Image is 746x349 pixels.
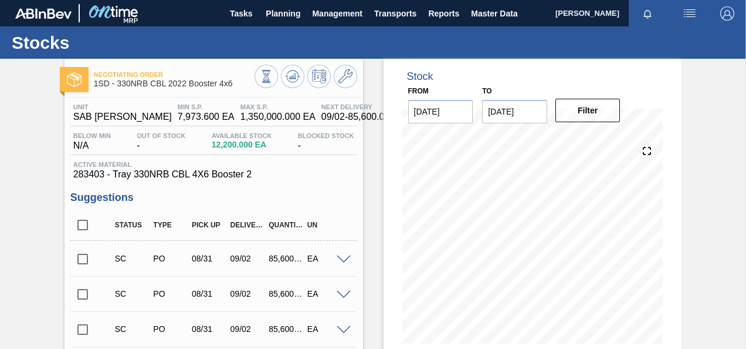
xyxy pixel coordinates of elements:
div: 85,600.000 [266,289,307,298]
span: 12,200.000 EA [212,140,272,149]
span: Below Min [73,132,111,139]
div: Pick up [189,221,230,229]
div: 85,600.000 [266,324,307,334]
div: Purchase order [150,289,191,298]
img: userActions [683,6,697,21]
div: Quantity [266,221,307,229]
img: TNhmsLtSVTkK8tSr43FrP2fwEKptu5GPRR3wAAAABJRU5ErkJggg== [15,8,72,19]
span: Available Stock [212,132,272,139]
div: 09/02/2025 [228,324,269,334]
span: 7,973.600 EA [178,112,235,122]
span: 09/02 - 85,600.000 EA [321,112,408,122]
label: From [408,87,429,95]
span: Next Delivery [321,103,408,110]
div: 08/31/2025 [189,324,230,334]
span: Management [312,6,362,21]
input: mm/dd/yyyy [408,100,473,123]
div: N/A [70,132,114,151]
h1: Stocks [12,36,220,49]
div: Suggestion Created [112,289,153,298]
div: Purchase order [150,254,191,263]
span: Unit [73,103,172,110]
span: Tasks [228,6,254,21]
button: Stocks Overview [255,65,278,88]
div: Status [112,221,153,229]
div: - [134,132,188,151]
span: Master Data [471,6,517,21]
div: 85,600.000 [266,254,307,263]
span: Active Material [73,161,354,168]
span: SAB [PERSON_NAME] [73,112,172,122]
input: mm/dd/yyyy [482,100,547,123]
img: Logout [720,6,734,21]
span: Planning [266,6,300,21]
div: EA [304,324,345,334]
label: to [482,87,491,95]
div: Type [150,221,191,229]
div: UN [304,221,345,229]
div: Stock [407,71,433,83]
span: Out Of Stock [137,132,185,139]
span: Reports [428,6,459,21]
div: Purchase order [150,324,191,334]
img: Ícone [67,72,82,87]
div: Suggestion Created [112,324,153,334]
span: Transports [374,6,416,21]
button: Filter [555,99,620,122]
div: EA [304,254,345,263]
div: 08/31/2025 [189,289,230,298]
span: 1SD - 330NRB CBL 2022 Booster 4x6 [94,79,255,88]
div: 08/31/2025 [189,254,230,263]
div: EA [304,289,345,298]
div: Suggestion Created [112,254,153,263]
span: MAX S.P. [240,103,316,110]
span: 283403 - Tray 330NRB CBL 4X6 Booster 2 [73,169,354,180]
button: Notifications [629,5,666,22]
button: Schedule Inventory [307,65,331,88]
div: - [295,132,357,151]
span: 1,350,000.000 EA [240,112,316,122]
span: Negotiating Order [94,71,255,78]
div: Delivery [228,221,269,229]
div: 09/02/2025 [228,254,269,263]
span: MIN S.P. [178,103,235,110]
div: 09/02/2025 [228,289,269,298]
h3: Suggestions [70,192,357,204]
button: Update Chart [281,65,304,88]
button: Go to Master Data / General [334,65,357,88]
span: Blocked Stock [298,132,354,139]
